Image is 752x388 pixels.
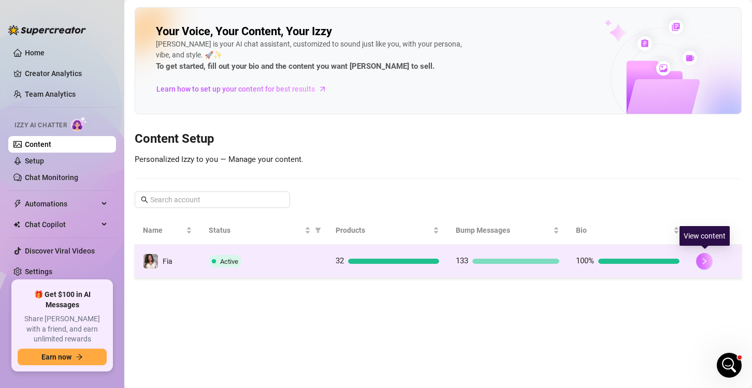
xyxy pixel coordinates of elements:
[178,305,194,321] button: Send a message…
[62,182,85,189] b: Giselle
[46,109,191,150] div: Bump messages are not being automatically unsent even after specifically writing in the settings ...
[18,314,107,345] span: Share [PERSON_NAME] with a friend, and earn unlimited rewards
[16,309,24,317] button: Emoji picker
[76,353,83,361] span: arrow-right
[50,5,78,13] h1: Giselle
[18,290,107,310] span: 🎁 Get $100 in AI Messages
[456,256,468,265] span: 133
[336,256,344,265] span: 32
[8,263,199,294] div: Fia says…
[135,155,303,164] span: Personalized Izzy to you — Manage your content.
[25,157,44,165] a: Setup
[163,257,172,265] span: Fia
[17,208,162,249] div: Thanks for bringing this up. Could you please share the user ID of the fan you mentioned so we ca...
[25,65,108,82] a: Creator Analytics
[8,25,86,35] img: logo-BBDzfeDw.svg
[220,258,238,265] span: Active
[456,225,551,236] span: Bump Messages
[141,196,148,203] span: search
[576,225,671,236] span: Bio
[49,309,57,317] button: Upload attachment
[315,227,321,233] span: filter
[15,121,67,130] span: Izzy AI Chatter
[336,225,431,236] span: Products
[696,253,713,270] button: right
[313,222,323,238] span: filter
[25,140,51,148] a: Content
[71,116,87,131] img: AI Chatter
[327,216,447,245] th: Products
[447,216,568,245] th: Bump Messages
[156,39,467,73] div: [PERSON_NAME] is your AI chat assistant, customized to sound just like you, with your persona, vi...
[156,24,332,39] h2: Your Voice, Your Content, Your Izzy
[162,4,182,24] button: Home
[25,173,78,182] a: Chat Monitoring
[7,4,26,24] button: go back
[156,81,335,97] a: Learn how to set up your content for best results
[200,216,327,245] th: Status
[30,6,46,22] img: Profile image for Giselle
[66,309,74,317] button: Start recording
[25,49,45,57] a: Home
[147,270,191,280] div: @u4121192
[209,225,302,236] span: Status
[25,196,98,212] span: Automations
[568,216,688,245] th: Bio
[8,178,199,202] div: Giselle says…
[41,353,71,361] span: Earn now
[317,84,328,94] span: arrow-right
[156,62,435,71] strong: To get started, fill out your bio and the content you want [PERSON_NAME] to sell.
[576,256,594,265] span: 100%
[25,90,76,98] a: Team Analytics
[25,216,98,233] span: Chat Copilot
[25,247,95,255] a: Discover Viral Videos
[138,263,199,286] div: @u4121192
[143,225,184,236] span: Name
[62,181,160,190] div: joined the conversation
[156,83,315,95] span: Learn how to set up your content for best results
[25,267,52,276] a: Settings
[701,258,708,265] span: right
[18,349,107,365] button: Earn nowarrow-right
[8,202,170,255] div: Thanks for bringing this up. Could you please share the user ID of the fan you mentioned so we ca...
[135,216,200,245] th: Name
[143,254,158,268] img: Fia
[679,226,730,246] div: View content
[150,194,276,205] input: Search account
[9,287,198,305] textarea: Message…
[48,180,59,190] img: Profile image for Giselle
[13,200,22,208] span: thunderbolt
[8,165,199,178] div: [DATE]
[717,353,742,378] iframe: Intercom live chat
[581,8,741,114] img: ai-chatter-content-library-cLFOSyPT.png
[33,309,41,317] button: Gif picker
[135,131,742,147] h3: Content Setup
[13,221,20,228] img: Chat Copilot
[50,13,96,23] p: Active 5h ago
[182,4,200,23] div: Close
[8,202,199,263] div: Giselle says…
